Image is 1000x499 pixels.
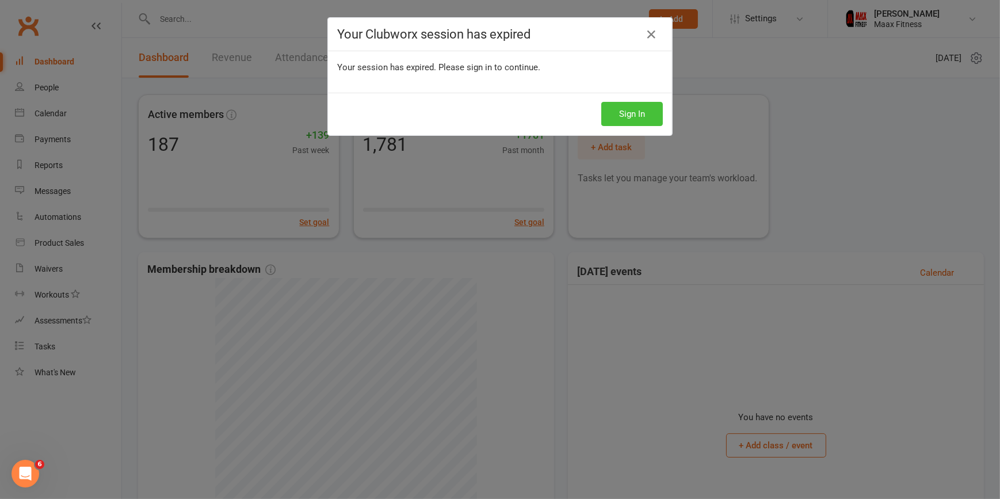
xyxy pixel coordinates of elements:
button: Sign In [601,102,663,126]
a: Close [642,25,661,44]
span: 6 [35,460,44,469]
iframe: Intercom live chat [12,460,39,487]
span: Your session has expired. Please sign in to continue. [337,62,540,73]
h4: Your Clubworx session has expired [337,27,663,41]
